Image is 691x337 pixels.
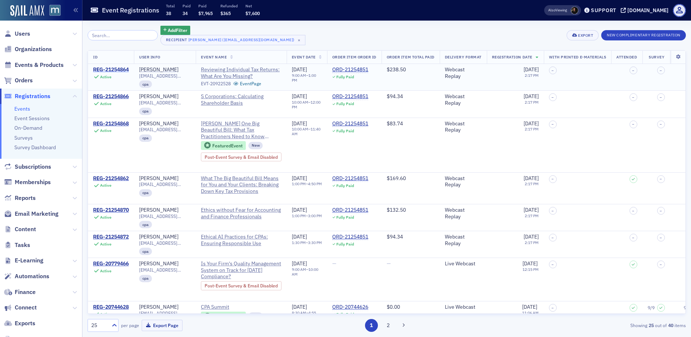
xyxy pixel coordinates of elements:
[100,269,111,273] div: Active
[332,234,368,240] a: ORD-21254851
[524,233,539,240] span: [DATE]
[525,213,539,218] time: 2:17 PM
[292,73,322,83] div: –
[292,100,308,105] time: 10:00 AM
[292,120,307,127] span: [DATE]
[292,182,322,186] div: –
[139,80,152,88] div: cpa
[93,175,129,182] div: REG-21254862
[4,210,59,218] a: Email Marketing
[4,257,43,265] a: E-Learning
[139,93,178,100] a: [PERSON_NAME]
[139,261,178,267] div: [PERSON_NAME]
[188,36,295,43] div: [PERSON_NAME] ([EMAIL_ADDRESS][DOMAIN_NAME])
[248,312,263,320] div: New
[139,221,152,228] div: cpa
[387,66,406,73] span: $238.50
[552,262,554,267] span: –
[673,4,686,17] span: Profile
[166,10,171,16] span: 38
[632,95,634,100] span: –
[102,6,159,15] h1: Event Registrations
[292,126,320,136] time: 11:40 AM
[139,127,191,132] span: [EMAIL_ADDRESS][DOMAIN_NAME]
[332,207,368,214] a: ORD-21254851
[445,93,482,106] div: Webcast Replay
[201,121,281,140] a: [PERSON_NAME] One Big Beautiful Bill: What Tax Practitioners Need to Know (Replay)
[15,257,43,265] span: E-Learning
[292,66,307,73] span: [DATE]
[4,288,36,296] a: Finance
[524,175,539,182] span: [DATE]
[93,261,129,267] a: REG-20779466
[15,45,52,53] span: Organizations
[93,121,129,127] div: REG-21254868
[336,215,354,220] div: Fully Paid
[4,45,52,53] a: Organizations
[168,27,187,33] span: Add Filter
[14,144,56,151] a: Survey Dashboard
[292,240,322,245] div: –
[212,144,242,148] div: Featured Event
[14,115,50,122] a: Event Sessions
[522,260,538,267] span: [DATE]
[660,68,662,73] span: –
[292,73,306,78] time: 9:00 AM
[201,153,281,161] div: Post-Event Survey
[525,240,539,245] time: 2:17 PM
[139,267,191,273] span: [EMAIL_ADDRESS][DOMAIN_NAME]
[492,322,686,329] div: Showing out of items
[578,33,593,37] div: Export
[548,8,555,12] div: Also
[684,305,691,311] span: 9 / 9
[166,37,187,42] div: Recipient
[139,175,178,182] a: [PERSON_NAME]
[332,121,368,127] div: ORD-21254851
[292,267,318,277] time: 10:00 AM
[292,304,307,310] span: [DATE]
[522,267,539,272] time: 12:15 PM
[332,304,368,311] a: ORD-20744626
[93,93,129,100] a: REG-21254866
[15,76,33,85] span: Orders
[245,10,260,16] span: $7,600
[387,233,403,240] span: $94.34
[387,93,403,100] span: $94.34
[93,67,129,73] div: REG-21254864
[91,322,107,329] div: 25
[660,209,662,213] span: –
[139,304,178,311] a: [PERSON_NAME]
[93,207,129,214] a: REG-21254870
[139,240,191,246] span: [EMAIL_ADDRESS][DOMAIN_NAME]
[139,54,160,60] span: User Info
[139,67,178,73] div: [PERSON_NAME]
[14,135,33,141] a: Surveys
[139,275,152,282] div: cpa
[292,127,322,136] div: –
[201,261,281,280] span: Is Your Firm's Quality Management System on Track for December 2025 Compliance?
[15,178,51,186] span: Memberships
[93,234,129,240] a: REG-21254872
[660,236,662,240] span: –
[100,242,111,247] div: Active
[15,225,36,233] span: Content
[245,3,260,8] p: Net
[445,54,482,60] span: Delivery Format
[4,304,37,312] a: Connect
[139,234,178,240] div: [PERSON_NAME]
[332,93,368,100] a: ORD-21254851
[332,67,368,73] div: ORD-21254851
[139,311,191,316] span: [EMAIL_ADDRESS][DOMAIN_NAME]
[201,261,281,280] a: Is Your Firm's Quality Management System on Track for [DATE] Compliance?
[139,135,152,142] div: cpa
[160,26,191,35] button: AddFilter
[552,95,554,100] span: –
[387,260,391,267] span: —
[93,304,129,311] a: REG-20744628
[660,262,662,267] span: –
[591,7,616,14] div: Support
[525,181,539,186] time: 2:17 PM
